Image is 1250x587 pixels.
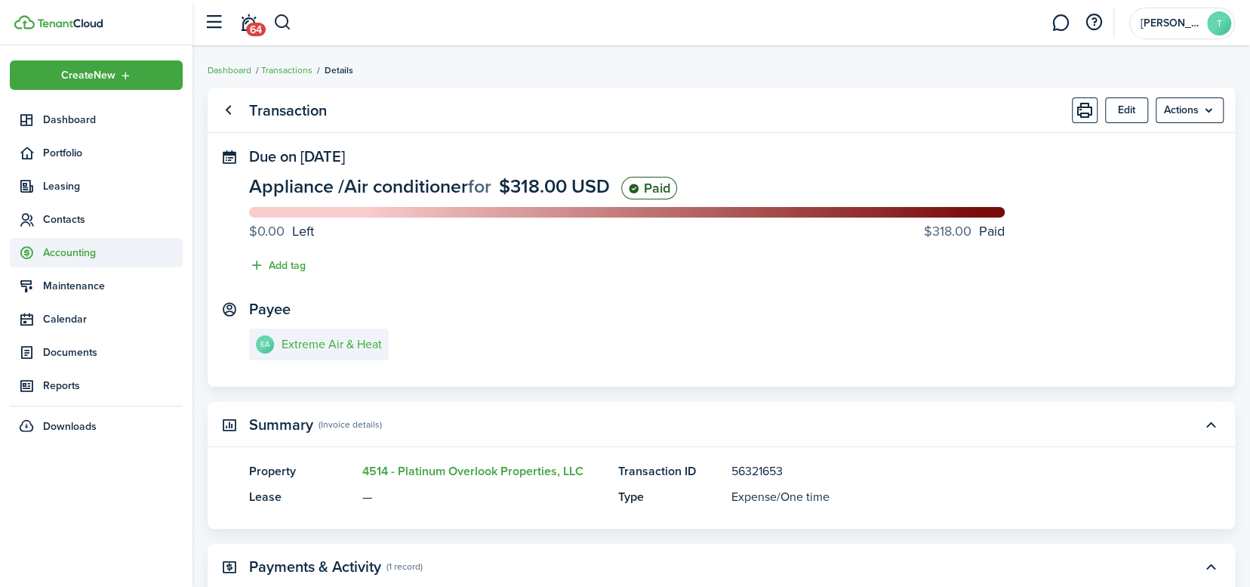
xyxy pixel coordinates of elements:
[249,172,468,200] span: Appliance / Air conditioner
[362,488,602,506] panel-main-description: —
[14,15,35,29] img: TenantCloud
[468,172,491,200] span: for
[249,488,355,506] panel-main-title: Lease
[1198,412,1224,437] button: Toggle accordion
[282,338,382,351] e-details-info-title: Extreme Air & Heat
[43,419,97,434] span: Downloads
[1072,97,1098,123] button: Print
[924,221,1005,242] progress-caption-label: Paid
[386,560,423,573] panel-main-subtitle: (1 record)
[1198,554,1224,579] button: Toggle accordion
[10,371,183,400] a: Reports
[249,558,381,576] panel-main-title: Payments & Activity
[43,311,183,327] span: Calendar
[1046,4,1075,42] a: Messaging
[246,23,266,36] span: 64
[61,70,115,81] span: Create New
[924,221,971,242] progress-caption-label-value: $318.00
[1081,10,1107,36] button: Open resource center
[249,462,355,480] panel-main-title: Property
[43,344,183,360] span: Documents
[1105,97,1148,123] button: Edit
[319,418,382,431] panel-main-subtitle: (Invoice details)
[249,102,327,119] panel-main-title: Transaction
[1156,97,1224,123] menu-btn: Actions
[249,221,314,242] progress-caption-label: Left
[256,335,274,354] avatar-text: EA
[1156,97,1224,123] button: Open menu
[617,462,723,480] panel-main-title: Transaction ID
[499,172,610,200] span: $318.00 USD
[208,462,1235,529] panel-main-body: Toggle accordion
[1141,18,1201,29] span: Trisha
[362,462,583,480] a: 4514 - Platinum Overlook Properties, LLC
[10,60,183,90] button: Open menu
[325,63,353,77] span: Details
[43,178,183,194] span: Leasing
[199,8,228,37] button: Open sidebar
[37,19,103,28] img: TenantCloud
[43,245,183,261] span: Accounting
[249,329,389,360] a: EAExtreme Air & Heat
[731,488,776,505] span: Expense
[617,488,723,506] panel-main-title: Type
[261,63,312,77] a: Transactions
[249,301,291,318] panel-main-title: Payee
[43,212,183,227] span: Contacts
[273,10,292,36] button: Search
[208,63,251,77] a: Dashboard
[43,112,183,128] span: Dashboard
[43,378,183,394] span: Reports
[1207,11,1231,36] avatar-text: T
[10,105,183,134] a: Dashboard
[621,177,677,199] status: Paid
[249,416,313,434] panel-main-title: Summary
[780,488,829,505] span: One time
[731,462,1148,480] panel-main-description: 56321653
[731,488,1148,506] panel-main-description: /
[43,278,183,294] span: Maintenance
[234,4,263,42] a: Notifications
[249,257,306,274] button: Add tag
[249,145,345,168] span: Due on [DATE]
[249,221,285,242] progress-caption-label-value: $0.00
[215,97,241,123] a: Go back
[43,145,183,161] span: Portfolio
